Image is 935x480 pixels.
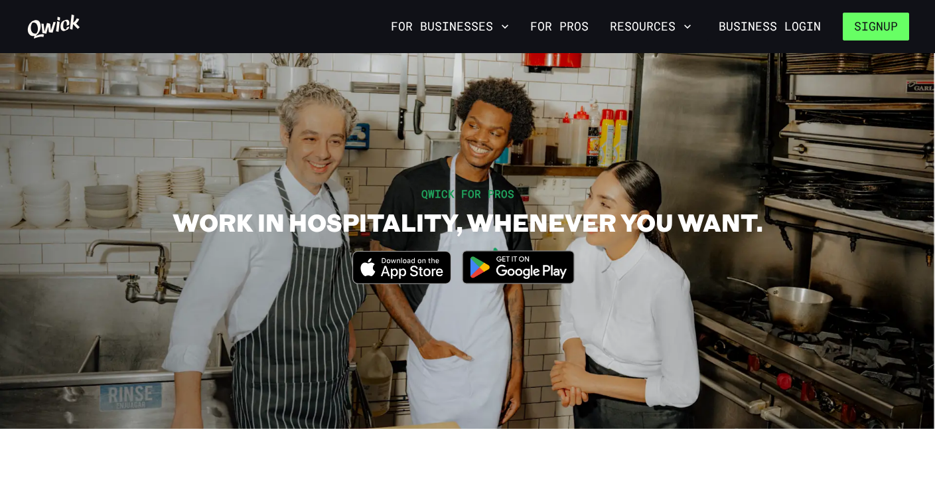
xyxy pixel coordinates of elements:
[843,13,909,40] button: Signup
[605,15,697,38] button: Resources
[173,207,762,237] h1: WORK IN HOSPITALITY, WHENEVER YOU WANT.
[707,13,832,40] a: Business Login
[352,273,452,287] a: Download on the App Store
[454,242,583,292] img: Get it on Google Play
[386,15,514,38] button: For Businesses
[525,15,594,38] a: For Pros
[421,187,514,200] span: QWICK FOR PROS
